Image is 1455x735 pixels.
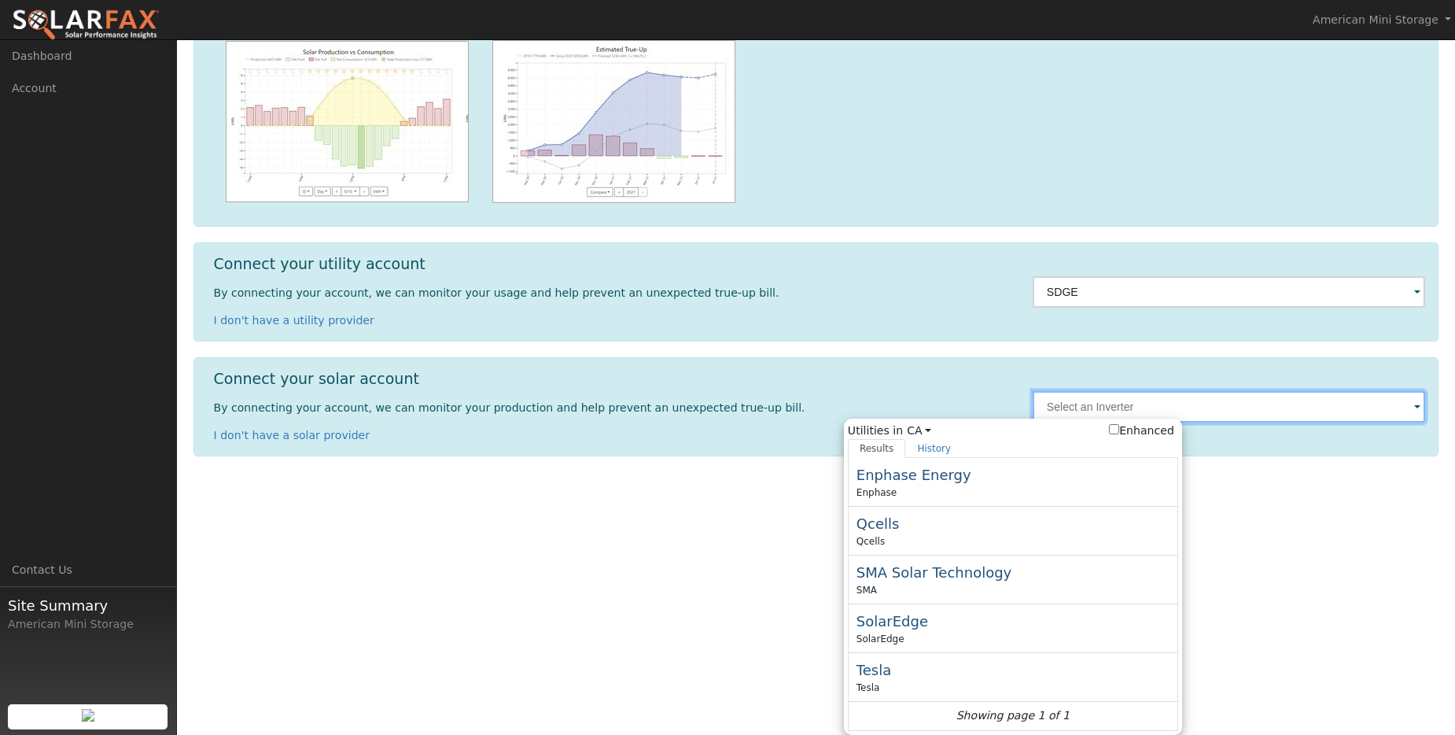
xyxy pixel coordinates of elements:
span: Site Summary [8,595,168,616]
div: American Mini Storage [8,616,168,633]
a: History [905,439,963,458]
input: Select a Utility [1033,276,1426,308]
span: Tesla [856,662,891,678]
input: Select an Inverter [1033,391,1426,423]
img: retrieve [82,709,94,722]
span: By connecting your account, we can monitor your production and help prevent an unexpected true-up... [214,401,805,414]
h1: Connect your utility account [214,255,425,273]
a: I don't have a solar provider [214,429,370,441]
span: Utilities in [848,423,1178,439]
a: Results [848,439,906,458]
span: SMA Solar Technology [856,564,1011,581]
span: SolarEdge [856,613,928,630]
span: By connecting your account, we can monitor your usage and help prevent an unexpected true-up bill. [214,286,779,299]
input: Enhanced [1109,424,1119,434]
a: I don't have a utility provider [214,314,374,327]
span: Show enhanced providers [1109,423,1178,439]
span: SMA [856,583,877,597]
span: Enphase [856,486,897,500]
a: CA [907,423,931,439]
img: SolarFax [12,9,160,42]
i: Showing page 1 of 1 [956,707,1070,724]
span: Qcells [856,515,900,532]
h1: Connect your solar account [214,370,419,388]
span: American Mini Storage [1313,13,1438,26]
span: SolarEdge [856,632,904,646]
label: Enhanced [1109,423,1174,439]
span: Tesla [856,681,880,695]
span: Qcells [856,534,885,548]
span: Enphase Energy [856,467,971,483]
